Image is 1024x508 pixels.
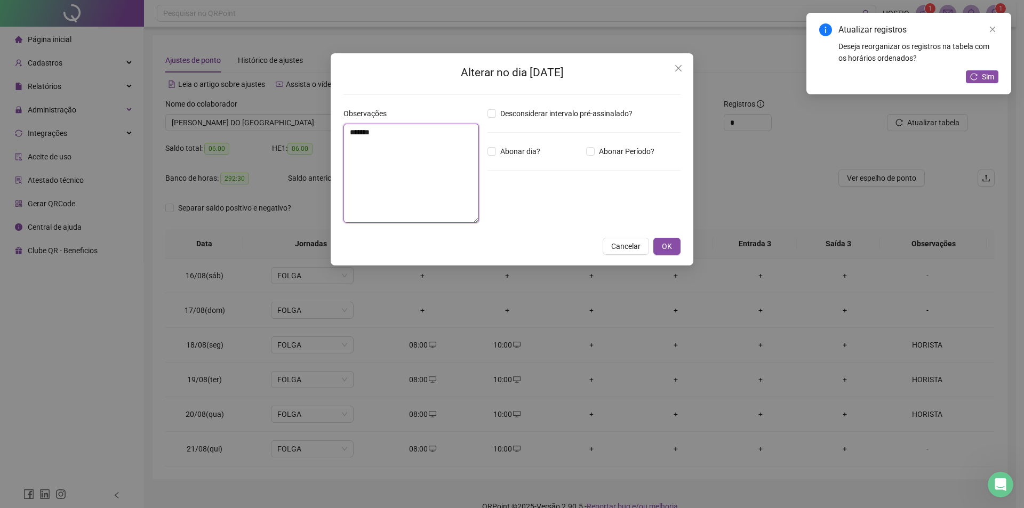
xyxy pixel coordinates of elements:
span: close [989,26,996,33]
button: Sim [966,70,998,83]
span: info-circle [819,23,832,36]
span: OK [662,240,672,252]
span: Abonar Período? [595,146,659,157]
a: Close [987,23,998,35]
button: OK [653,238,681,255]
label: Observações [343,108,394,119]
span: close [674,64,683,72]
h2: Alterar no dia [DATE] [343,64,681,82]
span: Abonar dia? [496,146,545,157]
span: Desconsiderar intervalo pré-assinalado? [496,108,637,119]
span: reload [970,73,978,80]
button: Cancelar [603,238,649,255]
button: Close [670,60,687,77]
div: Atualizar registros [838,23,998,36]
iframe: Intercom live chat [988,472,1013,497]
span: Sim [982,71,994,83]
div: Deseja reorganizar os registros na tabela com os horários ordenados? [838,41,998,64]
span: Cancelar [611,240,641,252]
